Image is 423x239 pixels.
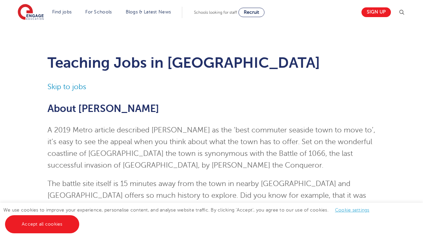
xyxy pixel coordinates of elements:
span: Schools looking for staff [194,10,237,15]
a: Cookie settings [335,207,369,213]
span: About [PERSON_NAME] [47,103,159,114]
a: For Schools [85,9,112,14]
span: The battle site itself is 15 minutes away from the town in nearby [GEOGRAPHIC_DATA] and [GEOGRAPH... [47,180,366,211]
img: Engage Education [18,4,44,21]
span: We use cookies to improve your experience, personalise content, and analyse website traffic. By c... [3,207,376,227]
a: Find jobs [52,9,72,14]
span: A 2019 Metro article described [PERSON_NAME] as the ‘best commuter seaside town to move to’, it’s... [47,126,375,169]
a: Sign up [361,7,391,17]
span: Recruit [244,10,259,15]
a: Accept all cookies [5,215,79,233]
a: Blogs & Latest News [126,9,171,14]
a: Recruit [238,8,265,17]
h1: Teaching Jobs in [GEOGRAPHIC_DATA] [47,54,376,71]
a: Skip to jobs [47,83,86,91]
